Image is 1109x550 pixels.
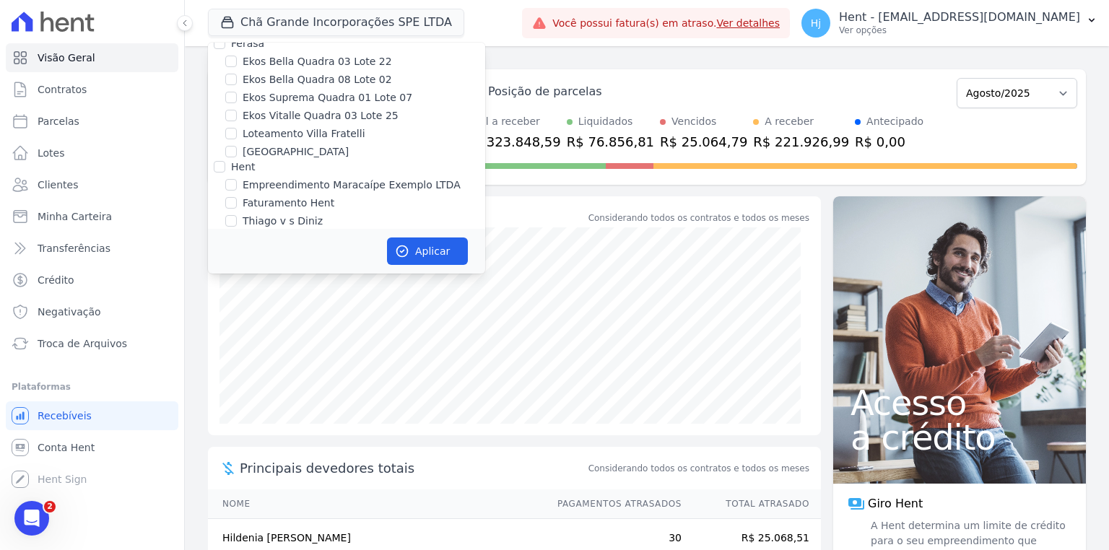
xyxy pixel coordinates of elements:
div: A receber [765,114,814,129]
span: Conta Hent [38,440,95,455]
div: R$ 25.064,79 [660,132,747,152]
span: Visão Geral [38,51,95,65]
span: Troca de Arquivos [38,336,127,351]
iframe: Intercom live chat [14,501,49,536]
a: Transferências [6,234,178,263]
span: Crédito [38,273,74,287]
span: Lotes [38,146,65,160]
span: Parcelas [38,114,79,128]
span: Você possui fatura(s) em atraso. [552,16,780,31]
label: Thiago v s Diniz [243,214,323,229]
span: Clientes [38,178,78,192]
label: Ferasa [231,38,264,49]
a: Ver detalhes [716,17,780,29]
p: Hent - [EMAIL_ADDRESS][DOMAIN_NAME] [839,10,1080,25]
a: Troca de Arquivos [6,329,178,358]
a: Visão Geral [6,43,178,72]
label: Ekos Suprema Quadra 01 Lote 07 [243,90,412,105]
label: [GEOGRAPHIC_DATA] [243,144,349,160]
label: Hent [231,161,256,173]
span: Giro Hent [868,495,923,512]
div: Posição de parcelas [488,83,602,100]
th: Nome [208,489,544,519]
div: Antecipado [866,114,923,129]
span: Principais devedores totais [240,458,586,478]
span: Recebíveis [38,409,92,423]
a: Parcelas [6,107,178,136]
div: R$ 221.926,99 [753,132,849,152]
a: Lotes [6,139,178,167]
p: Ver opções [839,25,1080,36]
div: Vencidos [671,114,716,129]
div: Total a receber [465,114,561,129]
button: Chã Grande Incorporações SPE LTDA [208,9,464,36]
th: Pagamentos Atrasados [544,489,682,519]
div: R$ 0,00 [855,132,923,152]
a: Negativação [6,297,178,326]
span: Contratos [38,82,87,97]
a: Contratos [6,75,178,104]
button: Hj Hent - [EMAIL_ADDRESS][DOMAIN_NAME] Ver opções [790,3,1109,43]
th: Total Atrasado [682,489,821,519]
label: Loteamento Villa Fratelli [243,126,365,141]
span: Minha Carteira [38,209,112,224]
span: Acesso [851,385,1069,420]
a: Minha Carteira [6,202,178,231]
div: R$ 76.856,81 [567,132,654,152]
span: a crédito [851,420,1069,455]
label: Ekos Bella Quadra 08 Lote 02 [243,72,392,87]
div: Liquidados [578,114,633,129]
button: Aplicar [387,237,468,265]
a: Recebíveis [6,401,178,430]
span: Negativação [38,305,101,319]
label: Faturamento Hent [243,196,334,211]
span: Hj [811,18,821,28]
div: Considerando todos os contratos e todos os meses [588,211,809,224]
label: Ekos Bella Quadra 03 Lote 22 [243,54,392,69]
label: Ekos Vitalle Quadra 03 Lote 25 [243,108,399,123]
span: Transferências [38,241,110,256]
span: Considerando todos os contratos e todos os meses [588,462,809,475]
a: Clientes [6,170,178,199]
div: Plataformas [12,378,173,396]
span: 2 [44,501,56,512]
label: Empreendimento Maracaípe Exemplo LTDA [243,178,461,193]
div: R$ 323.848,59 [465,132,561,152]
a: Crédito [6,266,178,294]
a: Conta Hent [6,433,178,462]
